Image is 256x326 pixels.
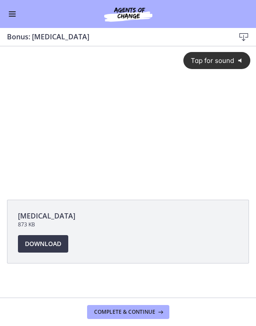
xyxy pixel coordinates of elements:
a: Download [18,235,68,253]
span: Download [25,239,61,249]
button: Enable menu [7,9,18,19]
button: Tap for sound [183,6,250,23]
span: Tap for sound [184,10,234,18]
button: Complete & continue [87,305,169,319]
span: 873 KB [18,221,238,228]
img: Agents of Change [84,5,172,23]
h3: Bonus: [MEDICAL_DATA] [7,31,221,42]
span: Complete & continue [94,309,155,316]
span: [MEDICAL_DATA] [18,211,238,221]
